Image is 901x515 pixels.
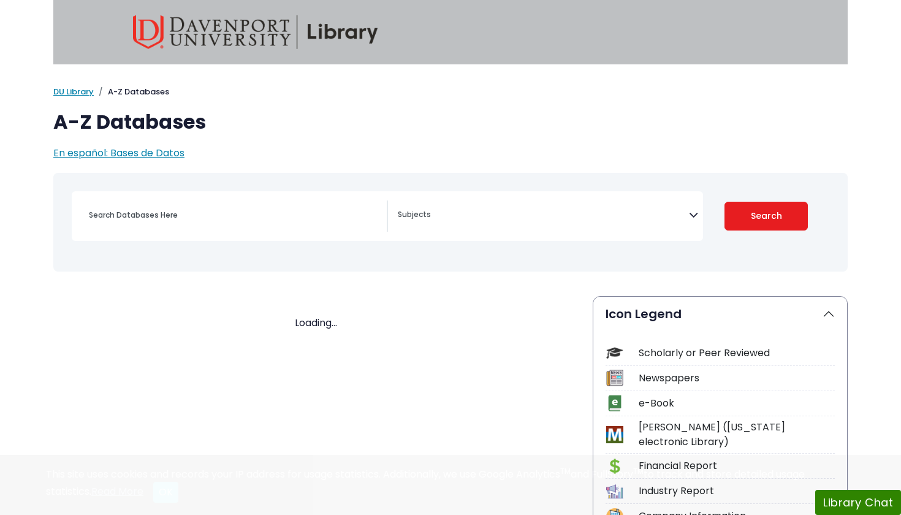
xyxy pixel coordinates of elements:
[633,466,644,476] sup: TM
[639,371,835,386] div: Newspapers
[82,206,387,224] input: Search database by title or keyword
[606,370,623,386] img: Icon Newspapers
[815,490,901,515] button: Library Chat
[639,346,835,360] div: Scholarly or Peer Reviewed
[606,345,623,361] img: Icon Scholarly or Peer Reviewed
[639,420,835,449] div: [PERSON_NAME] ([US_STATE] electronic Library)
[46,467,855,503] div: This site uses cookies and records your IP address for usage statistics. Additionally, we use Goo...
[53,86,848,98] nav: breadcrumb
[153,482,178,503] button: Close
[724,202,808,231] button: Submit for Search Results
[398,211,689,221] textarea: Search
[53,110,848,134] h1: A-Z Databases
[560,466,571,476] sup: TM
[593,297,847,331] button: Icon Legend
[606,395,623,411] img: Icon e-Book
[53,146,184,160] a: En español: Bases de Datos
[53,316,578,330] div: Loading...
[606,426,623,443] img: Icon MeL (Michigan electronic Library)
[639,396,835,411] div: e-Book
[53,173,848,272] nav: Search filters
[133,15,378,49] img: Davenport University Library
[94,86,169,98] li: A-Z Databases
[91,484,143,498] a: Read More
[53,86,94,97] a: DU Library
